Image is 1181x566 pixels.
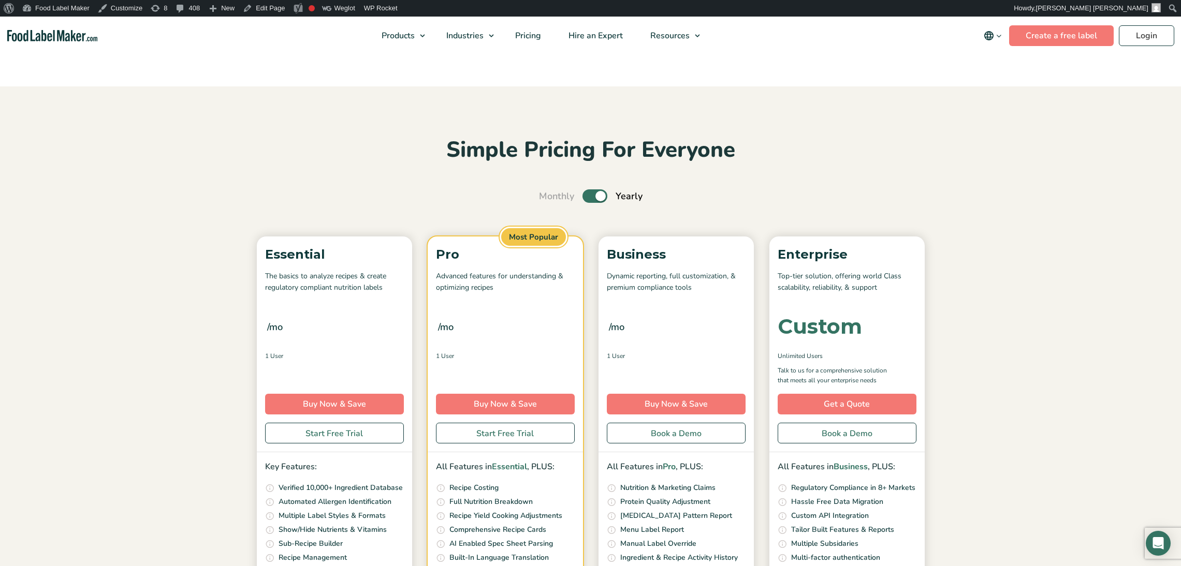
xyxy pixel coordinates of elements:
p: Tailor Built Features & Reports [791,524,894,535]
div: Focus keyphrase not set [309,5,315,11]
span: Hire an Expert [565,30,624,41]
span: Most Popular [500,227,567,248]
p: All Features in , PLUS: [436,460,575,474]
p: All Features in , PLUS: [607,460,746,474]
p: Comprehensive Recipe Cards [449,524,546,535]
a: Start Free Trial [436,423,575,443]
span: Pro [663,461,676,472]
a: Resources [637,17,705,55]
span: Pricing [512,30,542,41]
p: Advanced features for understanding & optimizing recipes [436,271,575,294]
p: Built-In Language Translation [449,552,549,563]
a: Pricing [502,17,552,55]
p: Multiple Label Styles & Formats [279,510,386,522]
p: Verified 10,000+ Ingredient Database [279,482,403,494]
span: /mo [438,320,454,334]
p: Multiple Subsidaries [791,538,858,549]
span: /mo [267,320,283,334]
p: Talk to us for a comprehensive solution that meets all your enterprise needs [778,366,897,385]
p: Custom API Integration [791,510,869,522]
a: Create a free label [1009,25,1114,46]
p: Automated Allergen Identification [279,496,391,508]
span: Yearly [616,189,643,203]
p: Key Features: [265,460,404,474]
p: Multi-factor authentication [791,552,880,563]
a: Hire an Expert [555,17,634,55]
span: [PERSON_NAME] [PERSON_NAME] [1036,4,1148,12]
p: Hassle Free Data Migration [791,496,883,508]
p: Nutrition & Marketing Claims [620,482,716,494]
p: The basics to analyze recipes & create regulatory compliant nutrition labels [265,271,404,294]
a: Buy Now & Save [436,394,575,414]
p: Business [607,245,746,264]
span: Products [378,30,416,41]
p: Recipe Costing [449,482,499,494]
span: Unlimited Users [778,351,823,361]
label: Toggle [582,189,607,203]
span: Industries [443,30,485,41]
h2: Simple Pricing For Everyone [252,136,930,165]
a: Get a Quote [778,394,916,414]
a: Book a Demo [778,423,916,443]
p: Full Nutrition Breakdown [449,496,533,508]
span: Monthly [539,189,574,203]
div: Open Intercom Messenger [1146,531,1171,556]
p: Manual Label Override [620,538,696,549]
a: Book a Demo [607,423,746,443]
a: Start Free Trial [265,423,404,443]
a: Products [368,17,430,55]
p: Show/Hide Nutrients & Vitamins [279,524,387,535]
p: Recipe Yield Cooking Adjustments [449,510,562,522]
p: Pro [436,245,575,264]
p: Menu Label Report [620,524,684,535]
span: 1 User [436,351,454,361]
a: Buy Now & Save [265,394,404,414]
span: 1 User [607,351,625,361]
p: AI Enabled Spec Sheet Parsing [449,538,553,549]
p: Dynamic reporting, full customization, & premium compliance tools [607,271,746,294]
p: All Features in , PLUS: [778,460,916,474]
p: Regulatory Compliance in 8+ Markets [791,482,915,494]
a: Industries [433,17,499,55]
a: Login [1119,25,1174,46]
div: Custom [778,316,862,337]
p: Essential [265,245,404,264]
a: Buy Now & Save [607,394,746,414]
p: Top-tier solution, offering world Class scalability, reliability, & support [778,271,916,294]
p: Recipe Management [279,552,347,563]
p: Ingredient & Recipe Activity History [620,552,738,563]
span: /mo [609,320,624,334]
span: Business [834,461,868,472]
span: Essential [492,461,527,472]
p: Enterprise [778,245,916,264]
p: [MEDICAL_DATA] Pattern Report [620,510,732,522]
p: Protein Quality Adjustment [620,496,710,508]
p: Sub-Recipe Builder [279,538,343,549]
span: 1 User [265,351,283,361]
span: Resources [647,30,691,41]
